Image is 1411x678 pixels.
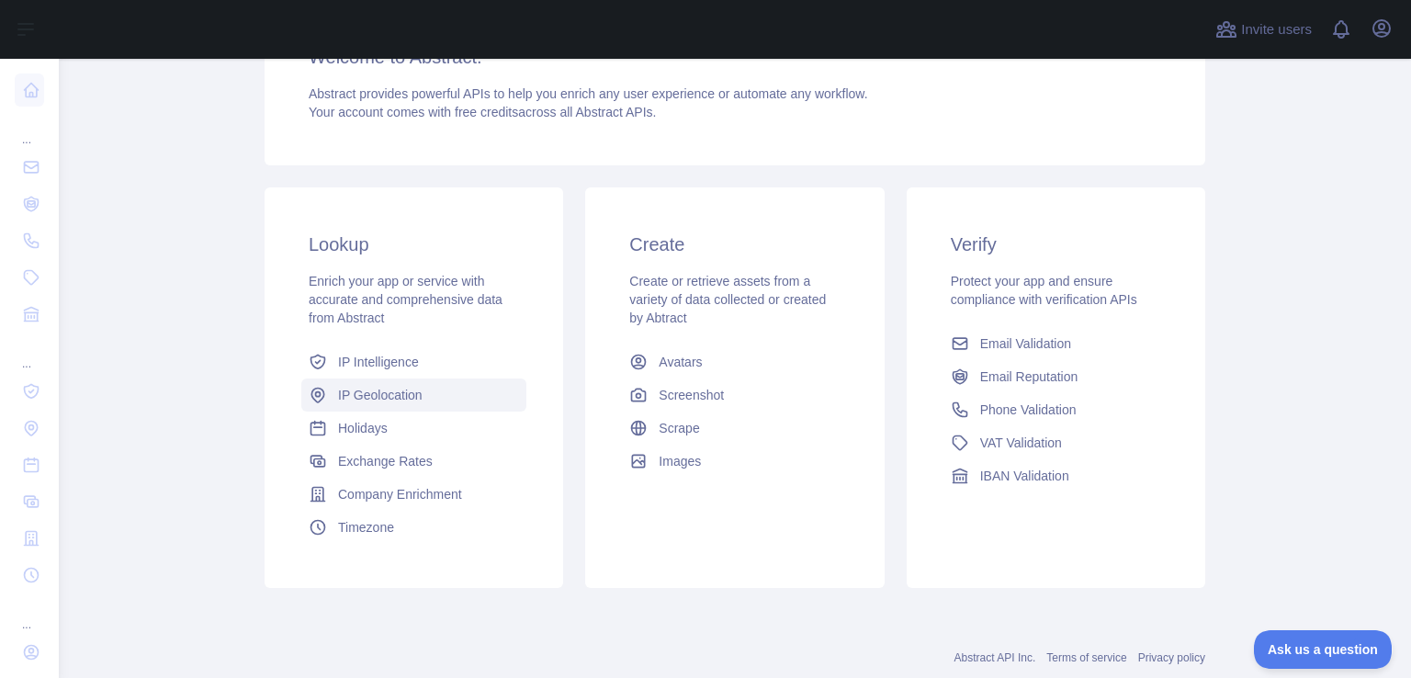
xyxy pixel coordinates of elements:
span: Create or retrieve assets from a variety of data collected or created by Abtract [629,274,826,325]
span: IBAN Validation [980,467,1069,485]
a: Images [622,445,847,478]
span: free credits [455,105,518,119]
a: Terms of service [1046,651,1126,664]
div: ... [15,595,44,632]
a: IBAN Validation [943,459,1168,492]
iframe: Toggle Customer Support [1254,630,1393,669]
a: Scrape [622,412,847,445]
div: ... [15,110,44,147]
a: Email Validation [943,327,1168,360]
h3: Verify [951,232,1161,257]
h3: Lookup [309,232,519,257]
a: Abstract API Inc. [954,651,1036,664]
a: Email Reputation [943,360,1168,393]
span: Images [659,452,701,470]
a: IP Intelligence [301,345,526,379]
span: Email Validation [980,334,1071,353]
a: VAT Validation [943,426,1168,459]
a: Privacy policy [1138,651,1205,664]
span: Phone Validation [980,401,1077,419]
a: Phone Validation [943,393,1168,426]
span: Company Enrichment [338,485,462,503]
a: Avatars [622,345,847,379]
div: ... [15,334,44,371]
span: Protect your app and ensure compliance with verification APIs [951,274,1137,307]
a: IP Geolocation [301,379,526,412]
h3: Create [629,232,840,257]
span: Screenshot [659,386,724,404]
span: Scrape [659,419,699,437]
span: Holidays [338,419,388,437]
span: Your account comes with across all Abstract APIs. [309,105,656,119]
button: Invite users [1212,15,1315,44]
a: Holidays [301,412,526,445]
a: Company Enrichment [301,478,526,511]
span: Enrich your app or service with accurate and comprehensive data from Abstract [309,274,502,325]
span: Invite users [1241,19,1312,40]
span: Abstract provides powerful APIs to help you enrich any user experience or automate any workflow. [309,86,868,101]
a: Timezone [301,511,526,544]
span: Avatars [659,353,702,371]
span: Email Reputation [980,367,1078,386]
span: IP Geolocation [338,386,423,404]
span: IP Intelligence [338,353,419,371]
a: Screenshot [622,379,847,412]
span: VAT Validation [980,434,1062,452]
span: Timezone [338,518,394,537]
a: Exchange Rates [301,445,526,478]
span: Exchange Rates [338,452,433,470]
